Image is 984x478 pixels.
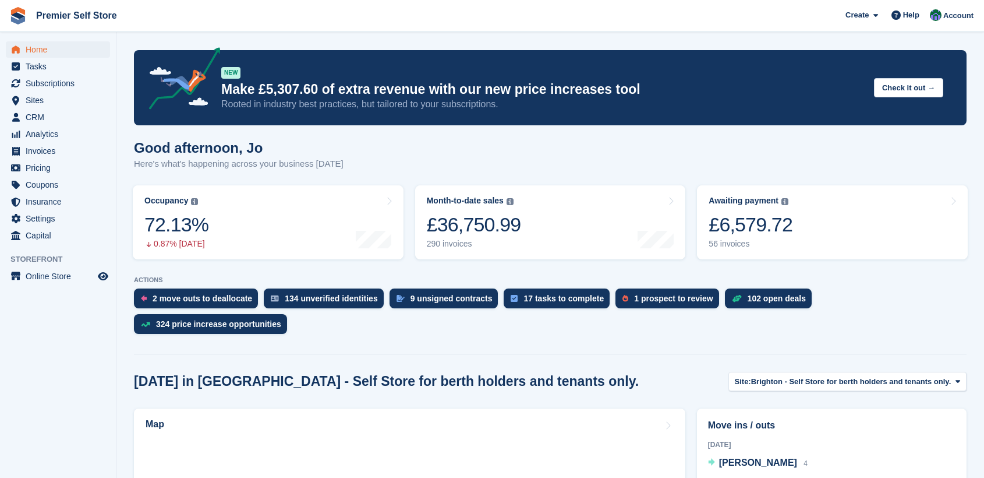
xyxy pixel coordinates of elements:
[134,289,264,314] a: 2 move outs to deallocate
[10,254,116,265] span: Storefront
[507,198,514,205] img: icon-info-grey-7440780725fd019a000dd9b08b2336e03edf1995a4989e88bcd33f0948082b44.svg
[285,294,378,303] div: 134 unverified identities
[6,194,110,210] a: menu
[221,81,865,98] p: Make £5,307.60 of extra revenue with our new price increases tool
[134,314,293,340] a: 324 price increase opportunities
[141,322,150,327] img: price_increase_opportunities-93ffe204e8149a01c8c9dc8f82e8f89637d9d84a8eef4429ea346261dce0b2c0.svg
[134,157,344,171] p: Here's what's happening across your business [DATE]
[191,198,198,205] img: icon-info-grey-7440780725fd019a000dd9b08b2336e03edf1995a4989e88bcd33f0948082b44.svg
[144,239,208,249] div: 0.87% [DATE]
[6,75,110,92] a: menu
[845,9,869,21] span: Create
[264,289,390,314] a: 134 unverified identities
[504,289,615,314] a: 17 tasks to complete
[133,185,403,259] a: Occupancy 72.13% 0.87% [DATE]
[6,227,110,244] a: menu
[6,126,110,142] a: menu
[427,196,504,206] div: Month-to-date sales
[615,289,724,314] a: 1 prospect to review
[6,268,110,284] a: menu
[390,289,504,314] a: 9 unsigned contracts
[397,295,405,302] img: contract_signature_icon-13c848040528278c33f63329250d36e43548de30e8caae1d1a13099fd9432cc5.svg
[6,160,110,176] a: menu
[943,10,974,22] span: Account
[6,58,110,75] a: menu
[26,92,95,108] span: Sites
[26,143,95,159] span: Invoices
[26,126,95,142] span: Analytics
[31,6,122,25] a: Premier Self Store
[6,41,110,58] a: menu
[708,440,955,450] div: [DATE]
[221,98,865,111] p: Rooted in industry best practices, but tailored to your subscriptions.
[427,239,521,249] div: 290 invoices
[146,419,164,430] h2: Map
[622,295,628,302] img: prospect-51fa495bee0391a8d652442698ab0144808aea92771e9ea1ae160a38d050c398.svg
[26,268,95,284] span: Online Store
[874,78,943,97] button: Check it out →
[6,177,110,193] a: menu
[6,109,110,125] a: menu
[6,210,110,227] a: menu
[708,456,808,471] a: [PERSON_NAME] 4
[134,276,967,284] p: ACTIONS
[221,67,240,79] div: NEW
[6,92,110,108] a: menu
[134,140,344,156] h1: Good afternoon, Jo
[719,458,797,468] span: [PERSON_NAME]
[153,294,252,303] div: 2 move outs to deallocate
[427,213,521,237] div: £36,750.99
[903,9,919,21] span: Help
[415,185,686,259] a: Month-to-date sales £36,750.99 290 invoices
[26,41,95,58] span: Home
[410,294,493,303] div: 9 unsigned contracts
[511,295,518,302] img: task-75834270c22a3079a89374b754ae025e5fb1db73e45f91037f5363f120a921f8.svg
[6,143,110,159] a: menu
[271,295,279,302] img: verify_identity-adf6edd0f0f0b5bbfe63781bf79b02c33cf7c696d77639b501bdc392416b5a36.svg
[732,294,742,303] img: deal-1b604bf984904fb50ccaf53a9ad4b4a5d6e5aea283cecdc64d6e3604feb123c2.svg
[141,295,147,302] img: move_outs_to_deallocate_icon-f764333ba52eb49d3ac5e1228854f67142a1ed5810a6f6cc68b1a99e826820c5.svg
[26,75,95,92] span: Subscriptions
[634,294,713,303] div: 1 prospect to review
[9,7,27,24] img: stora-icon-8386f47178a22dfd0bd8f6a31ec36ba5ce8667c1dd55bd0f319d3a0aa187defe.svg
[725,289,817,314] a: 102 open deals
[26,109,95,125] span: CRM
[523,294,604,303] div: 17 tasks to complete
[930,9,941,21] img: Jo Granger
[26,227,95,244] span: Capital
[728,372,967,391] button: Site: Brighton - Self Store for berth holders and tenants only.
[748,294,806,303] div: 102 open deals
[709,196,778,206] div: Awaiting payment
[708,419,955,433] h2: Move ins / outs
[709,213,792,237] div: £6,579.72
[144,196,188,206] div: Occupancy
[156,319,281,329] div: 324 price increase opportunities
[735,376,751,388] span: Site:
[26,194,95,210] span: Insurance
[709,239,792,249] div: 56 invoices
[96,269,110,283] a: Preview store
[781,198,788,205] img: icon-info-grey-7440780725fd019a000dd9b08b2336e03edf1995a4989e88bcd33f0948082b44.svg
[26,210,95,227] span: Settings
[26,58,95,75] span: Tasks
[144,213,208,237] div: 72.13%
[804,459,808,468] span: 4
[26,177,95,193] span: Coupons
[751,376,951,388] span: Brighton - Self Store for berth holders and tenants only.
[697,185,968,259] a: Awaiting payment £6,579.72 56 invoices
[134,374,639,389] h2: [DATE] in [GEOGRAPHIC_DATA] - Self Store for berth holders and tenants only.
[26,160,95,176] span: Pricing
[139,47,221,114] img: price-adjustments-announcement-icon-8257ccfd72463d97f412b2fc003d46551f7dbcb40ab6d574587a9cd5c0d94...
